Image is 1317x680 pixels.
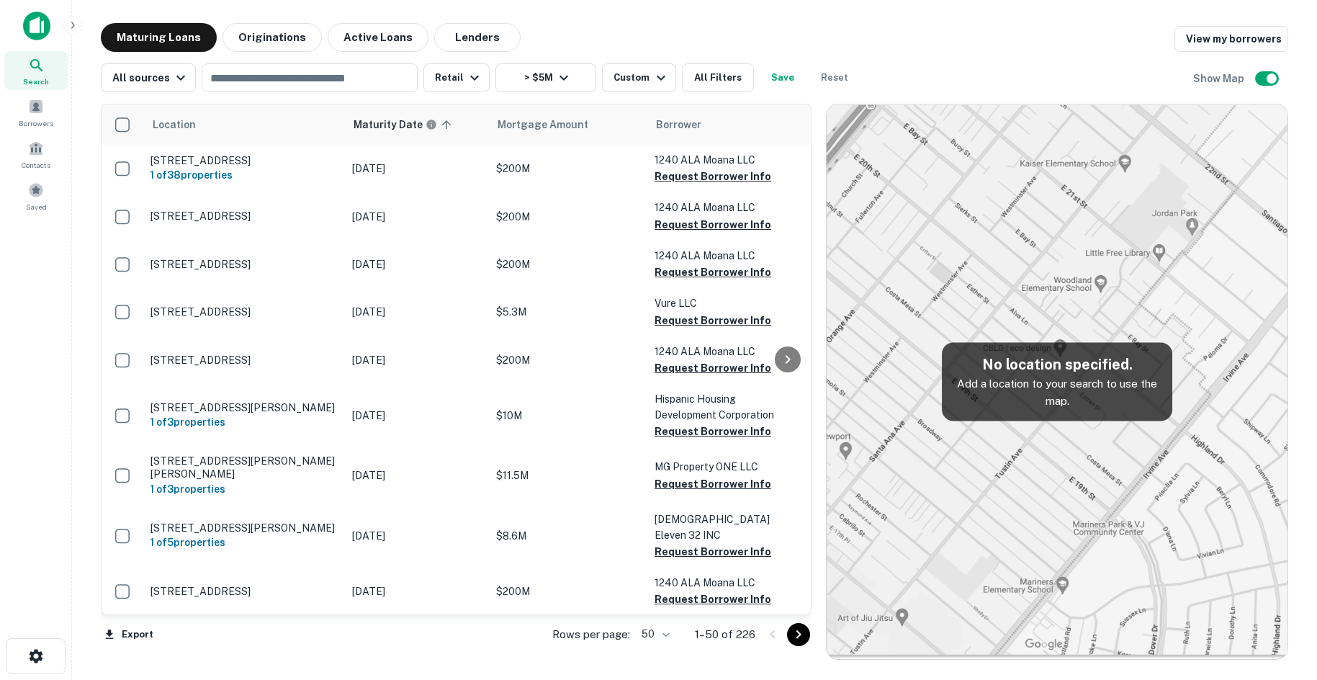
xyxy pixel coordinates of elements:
[602,63,675,92] button: Custom
[498,116,607,133] span: Mortgage Amount
[953,375,1161,409] p: Add a location to your search to use the map.
[101,63,196,92] button: All sources
[655,152,799,168] p: 1240 ALA Moana LLC
[655,475,771,493] button: Request Borrower Info
[489,104,647,145] th: Mortgage Amount
[613,69,669,86] div: Custom
[655,423,771,440] button: Request Borrower Info
[352,583,482,599] p: [DATE]
[4,176,68,215] a: Saved
[23,76,49,87] span: Search
[112,69,189,86] div: All sources
[26,201,47,212] span: Saved
[150,534,338,550] h6: 1 of 5 properties
[150,305,338,318] p: [STREET_ADDRESS]
[354,117,456,133] span: Maturity dates displayed may be estimated. Please contact the lender for the most accurate maturi...
[150,455,338,480] p: [STREET_ADDRESS][PERSON_NAME][PERSON_NAME]
[101,624,157,645] button: Export
[647,104,806,145] th: Borrower
[787,623,810,646] button: Go to next page
[352,408,482,424] p: [DATE]
[150,522,338,534] p: [STREET_ADDRESS][PERSON_NAME]
[150,210,338,223] p: [STREET_ADDRESS]
[1245,565,1317,634] iframe: Chat Widget
[655,359,771,377] button: Request Borrower Info
[150,414,338,430] h6: 1 of 3 properties
[150,167,338,183] h6: 1 of 38 properties
[4,135,68,174] a: Contacts
[423,63,490,92] button: Retail
[496,161,640,176] p: $200M
[352,304,482,320] p: [DATE]
[655,511,799,543] p: [DEMOGRAPHIC_DATA] Eleven 32 INC
[655,295,799,311] p: Vure LLC
[827,104,1287,659] img: map-placeholder.webp
[496,583,640,599] p: $200M
[655,391,799,423] p: Hispanic Housing Development Corporation
[496,352,640,368] p: $200M
[352,256,482,272] p: [DATE]
[150,258,338,271] p: [STREET_ADDRESS]
[496,209,640,225] p: $200M
[636,624,672,645] div: 50
[655,168,771,185] button: Request Borrower Info
[552,626,630,643] p: Rows per page:
[150,481,338,497] h6: 1 of 3 properties
[352,467,482,483] p: [DATE]
[101,23,217,52] button: Maturing Loans
[655,575,799,591] p: 1240 ALA Moana LLC
[496,528,640,544] p: $8.6M
[150,354,338,367] p: [STREET_ADDRESS]
[496,467,640,483] p: $11.5M
[223,23,322,52] button: Originations
[655,312,771,329] button: Request Borrower Info
[19,117,53,129] span: Borrowers
[352,161,482,176] p: [DATE]
[655,200,799,215] p: 1240 ALA Moana LLC
[23,12,50,40] img: capitalize-icon.png
[354,117,437,133] div: Maturity dates displayed may be estimated. Please contact the lender for the most accurate maturi...
[150,401,338,414] p: [STREET_ADDRESS][PERSON_NAME]
[143,104,345,145] th: Location
[22,159,50,171] span: Contacts
[655,248,799,264] p: 1240 ALA Moana LLC
[695,626,755,643] p: 1–50 of 226
[655,344,799,359] p: 1240 ALA Moana LLC
[4,93,68,132] a: Borrowers
[496,304,640,320] p: $5.3M
[496,256,640,272] p: $200M
[1193,71,1246,86] h6: Show Map
[150,585,338,598] p: [STREET_ADDRESS]
[328,23,428,52] button: Active Loans
[434,23,521,52] button: Lenders
[1174,26,1288,52] a: View my borrowers
[655,459,799,475] p: MG Property ONE LLC
[655,264,771,281] button: Request Borrower Info
[496,408,640,424] p: $10M
[655,543,771,560] button: Request Borrower Info
[152,116,215,133] span: Location
[4,51,68,90] a: Search
[352,352,482,368] p: [DATE]
[760,63,806,92] button: Save your search to get updates of matches that match your search criteria.
[150,154,338,167] p: [STREET_ADDRESS]
[352,528,482,544] p: [DATE]
[682,63,754,92] button: All Filters
[656,116,701,133] span: Borrower
[655,591,771,608] button: Request Borrower Info
[655,216,771,233] button: Request Borrower Info
[495,63,596,92] button: > $5M
[354,117,423,133] h6: Maturity Date
[953,354,1161,375] h5: No location specified.
[812,63,858,92] button: Reset
[352,209,482,225] p: [DATE]
[345,104,489,145] th: Maturity dates displayed may be estimated. Please contact the lender for the most accurate maturi...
